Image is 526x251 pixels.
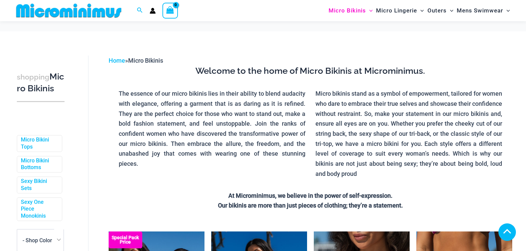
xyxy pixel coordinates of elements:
[417,2,424,19] span: Menu Toggle
[17,73,49,81] span: shopping
[447,2,453,19] span: Menu Toggle
[17,71,65,94] h3: Micro Bikinis
[17,229,64,251] span: - Shop Color
[457,2,503,19] span: Mens Swimwear
[162,3,178,18] a: View Shopping Cart, empty
[327,2,374,19] a: Micro BikinisMenu ToggleMenu Toggle
[109,57,163,64] span: »
[21,136,57,151] a: Micro Bikini Tops
[366,2,373,19] span: Menu Toggle
[228,192,392,199] strong: At Microminimus, we believe in the power of self-expression.
[427,2,447,19] span: Outers
[114,65,507,77] h3: Welcome to the home of Micro Bikinis at Microminimus.
[13,3,124,18] img: MM SHOP LOGO FLAT
[376,2,417,19] span: Micro Lingerie
[128,57,163,64] span: Micro Bikinis
[21,178,57,192] a: Sexy Bikini Sets
[137,6,143,15] a: Search icon link
[326,1,513,20] nav: Site Navigation
[503,2,510,19] span: Menu Toggle
[455,2,512,19] a: Mens SwimwearMenu ToggleMenu Toggle
[426,2,455,19] a: OutersMenu ToggleMenu Toggle
[329,2,366,19] span: Micro Bikinis
[109,236,142,244] b: Special Pack Price
[374,2,425,19] a: Micro LingerieMenu ToggleMenu Toggle
[109,57,125,64] a: Home
[21,199,57,220] a: Sexy One Piece Monokinis
[21,157,57,171] a: Micro Bikini Bottoms
[218,202,403,209] strong: Our bikinis are more than just pieces of clothing; they’re a statement.
[119,89,305,169] p: The essence of our micro bikinis lies in their ability to blend audacity with elegance, offering ...
[23,237,52,244] span: - Shop Color
[150,8,156,14] a: Account icon link
[315,89,502,179] p: Micro bikinis stand as a symbol of empowerment, tailored for women who dare to embrace their true...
